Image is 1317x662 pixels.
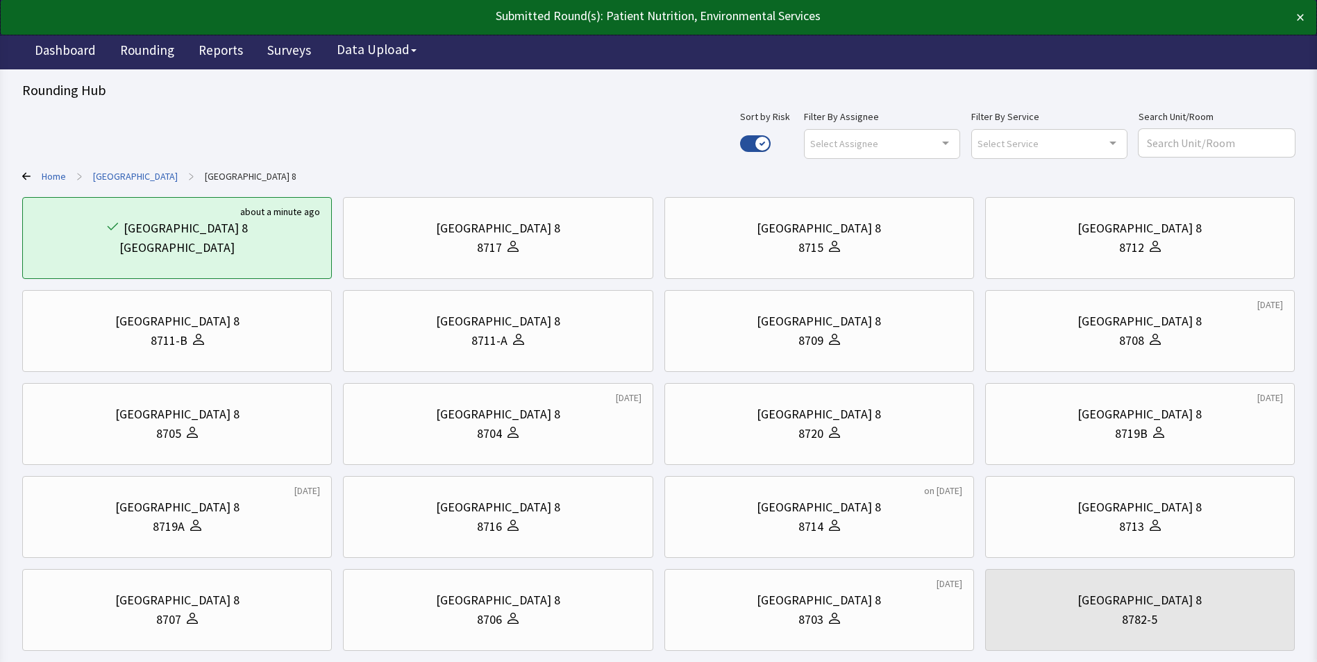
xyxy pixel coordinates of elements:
[798,424,823,443] div: 8720
[93,169,178,183] a: Bridgeport Hospital
[328,37,425,62] button: Data Upload
[205,169,296,183] a: East Tower 8
[1115,424,1148,443] div: 8719B
[798,238,823,257] div: 8715
[257,35,321,69] a: Surveys
[757,312,881,331] div: [GEOGRAPHIC_DATA] 8
[1257,391,1283,405] div: [DATE]
[477,517,502,536] div: 8716
[1077,219,1202,238] div: [GEOGRAPHIC_DATA] 8
[798,331,823,350] div: 8709
[1139,129,1295,157] input: Search Unit/Room
[24,35,106,69] a: Dashboard
[1257,298,1283,312] div: [DATE]
[477,424,502,443] div: 8704
[471,331,507,350] div: 8711-A
[477,610,502,629] div: 8706
[804,108,960,125] label: Filter By Assignee
[12,6,1175,26] div: Submitted Round(s): Patient Nutrition, Environmental Services
[1077,591,1202,610] div: [GEOGRAPHIC_DATA] 8
[616,391,641,405] div: [DATE]
[77,162,82,190] span: >
[240,205,320,219] div: about a minute ago
[1139,108,1295,125] label: Search Unit/Room
[436,312,560,331] div: [GEOGRAPHIC_DATA] 8
[124,219,248,238] div: [GEOGRAPHIC_DATA] 8
[436,591,560,610] div: [GEOGRAPHIC_DATA] 8
[798,517,823,536] div: 8714
[436,405,560,424] div: [GEOGRAPHIC_DATA] 8
[151,331,187,350] div: 8711-B
[110,35,185,69] a: Rounding
[189,162,194,190] span: >
[477,238,502,257] div: 8717
[1119,331,1144,350] div: 8708
[1077,498,1202,517] div: [GEOGRAPHIC_DATA] 8
[740,108,790,125] label: Sort by Risk
[115,312,240,331] div: [GEOGRAPHIC_DATA] 8
[978,135,1039,151] span: Select Service
[1119,238,1144,257] div: 8712
[971,108,1127,125] label: Filter By Service
[1077,312,1202,331] div: [GEOGRAPHIC_DATA] 8
[115,591,240,610] div: [GEOGRAPHIC_DATA] 8
[810,135,878,151] span: Select Assignee
[757,405,881,424] div: [GEOGRAPHIC_DATA] 8
[1122,610,1157,629] div: 8782-5
[1077,405,1202,424] div: [GEOGRAPHIC_DATA] 8
[294,484,320,498] div: [DATE]
[937,577,962,591] div: [DATE]
[115,405,240,424] div: [GEOGRAPHIC_DATA] 8
[757,219,881,238] div: [GEOGRAPHIC_DATA] 8
[757,591,881,610] div: [GEOGRAPHIC_DATA] 8
[1296,6,1305,28] button: ×
[1119,517,1144,536] div: 8713
[436,498,560,517] div: [GEOGRAPHIC_DATA] 8
[798,610,823,629] div: 8703
[188,35,253,69] a: Reports
[757,498,881,517] div: [GEOGRAPHIC_DATA] 8
[22,80,1295,100] div: Rounding Hub
[436,219,560,238] div: [GEOGRAPHIC_DATA] 8
[119,238,235,257] div: [GEOGRAPHIC_DATA]
[156,610,181,629] div: 8707
[924,484,962,498] div: on [DATE]
[115,498,240,517] div: [GEOGRAPHIC_DATA] 8
[153,517,185,536] div: 8719A
[42,169,66,183] a: Home
[156,424,181,443] div: 8705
